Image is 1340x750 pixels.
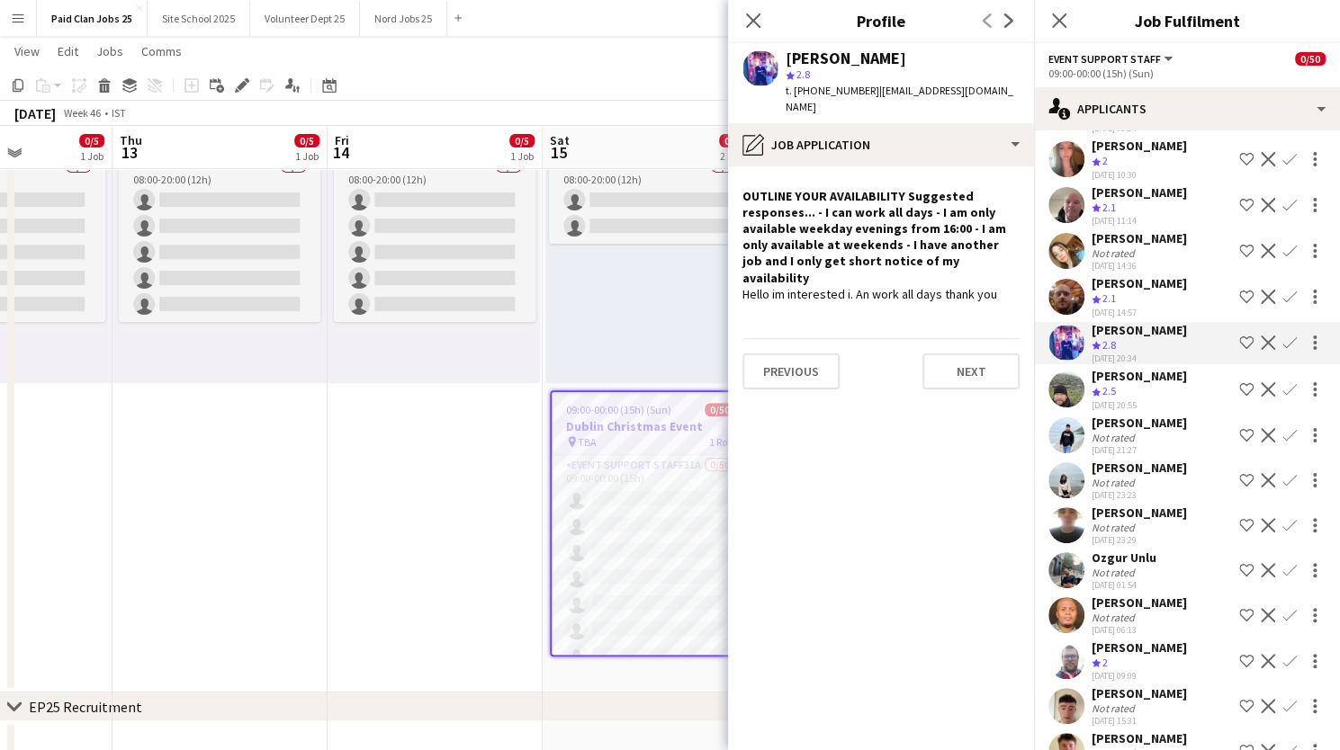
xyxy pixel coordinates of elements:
span: 13 [117,142,142,163]
div: [PERSON_NAME] [1092,685,1187,701]
div: Ozgur Unlu [1092,549,1156,566]
span: Event Support Staff [1048,52,1161,66]
span: Jobs [96,43,123,59]
span: 0/50 [1295,52,1326,66]
span: | [EMAIL_ADDRESS][DOMAIN_NAME] [786,84,1013,113]
span: 0/5 [294,134,319,147]
app-job-card: 08:00-20:00 (12h)0/51 RoleSite Crew0/508:00-20:00 (12h) [119,113,320,322]
div: [PERSON_NAME] [1092,184,1187,201]
div: [DATE] 09:09 [1092,670,1187,682]
span: 2.8 [1102,338,1116,352]
div: [PERSON_NAME] [1092,460,1187,476]
div: [DATE] 10:30 [1092,169,1187,181]
span: Week 46 [59,106,104,120]
div: [PERSON_NAME] [1092,415,1187,431]
h3: Profile [728,9,1034,32]
div: [DATE] [14,104,56,122]
span: 0/5 [79,134,104,147]
a: Edit [50,40,85,63]
div: Not rated [1092,701,1138,715]
div: [DATE] 20:55 [1092,399,1187,411]
app-card-role: Site Crew0/508:00-20:00 (12h) [119,156,320,322]
h4: OUTLINE YOUR AVAILABILITY Suggested responses... - I can work all days - I am only available week... [742,188,1020,286]
span: 2.8 [796,67,810,81]
div: Hello im interested i. An work all days thank you [742,286,1020,302]
button: Paid Clan Jobs 25 [37,1,148,36]
span: Fri [335,132,349,148]
div: EP25 Recruitment [29,698,142,716]
span: Comms [141,43,182,59]
div: [PERSON_NAME] [1092,639,1187,656]
h3: Job Fulfilment [1034,9,1340,32]
span: 2 [1102,656,1108,669]
span: View [14,43,40,59]
div: Not rated [1092,566,1138,579]
button: Nord Jobs 25 [360,1,447,36]
span: Edit [58,43,78,59]
app-card-role: Site Crew0/508:00-20:00 (12h) [334,156,535,322]
div: [DATE] 14:36 [1092,260,1187,272]
div: [DATE] 01:54 [1092,579,1156,591]
div: 1 Job [295,149,319,163]
button: Volunteer Dept 25 [250,1,360,36]
div: [PERSON_NAME] [1092,230,1187,246]
div: 1 Job [80,149,103,163]
div: [DATE] 14:57 [1092,307,1187,318]
div: 1 Job [510,149,534,163]
app-job-card: 09:00-00:00 (15h) (Sun)0/50Dublin Christmas Event TBA1 RoleEvent Support Staff31A0/5009:00-00:00 ... [550,390,751,656]
app-card-role: Site Crew0/208:00-20:00 (12h) [549,156,751,244]
button: Event Support Staff [1048,52,1175,66]
span: 14 [332,142,349,163]
div: Applicants [1034,87,1340,130]
span: t. [PHONE_NUMBER] [786,84,879,97]
div: [DATE] 23:23 [1092,489,1187,501]
div: Job Application [728,123,1034,166]
div: [DATE] 06:13 [1092,624,1187,636]
div: [PERSON_NAME] [1092,594,1187,611]
span: Sat [550,132,570,148]
div: [PERSON_NAME] [1092,730,1187,746]
span: 15 [547,142,570,163]
a: View [7,40,47,63]
span: 2.1 [1102,201,1116,214]
div: [DATE] 21:27 [1092,444,1187,456]
div: 09:00-00:00 (15h) (Sun) [1048,67,1326,80]
div: [PERSON_NAME] [1092,138,1187,154]
div: [PERSON_NAME] [1092,322,1187,338]
div: [DATE] 23:29 [1092,534,1187,546]
div: Not rated [1092,611,1138,624]
div: Not rated [1092,246,1138,260]
a: Jobs [89,40,130,63]
span: 2.1 [1102,291,1116,305]
span: Thu [120,132,142,148]
button: Site School 2025 [148,1,250,36]
div: [PERSON_NAME] [786,50,906,67]
div: [DATE] 11:14 [1092,215,1187,227]
span: 2.5 [1102,384,1116,397]
div: [PERSON_NAME] [1092,368,1187,384]
span: 2 [1102,154,1108,167]
button: Previous [742,353,840,389]
span: 1 Role [709,435,735,449]
div: [DATE] 15:31 [1092,715,1187,727]
span: TBA [578,435,597,449]
div: [PERSON_NAME] [1092,275,1187,291]
div: [PERSON_NAME] [1092,504,1187,521]
div: IST [112,106,126,120]
app-job-card: 08:00-20:00 (12h)0/2 RDS1 RoleSite Crew0/208:00-20:00 (12h) [549,113,751,244]
div: [DATE] 20:34 [1092,353,1187,364]
div: Not rated [1092,476,1138,489]
app-job-card: 08:00-20:00 (12h)0/51 RoleSite Crew0/508:00-20:00 (12h) [334,113,535,322]
div: Not rated [1092,431,1138,444]
span: 0/50 [705,403,735,416]
span: 09:00-00:00 (15h) (Sun) [566,403,671,416]
div: Not rated [1092,521,1138,534]
div: 2 Jobs [720,149,749,163]
span: 0/5 [509,134,535,147]
a: Comms [134,40,189,63]
span: 0/52 [719,134,750,147]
